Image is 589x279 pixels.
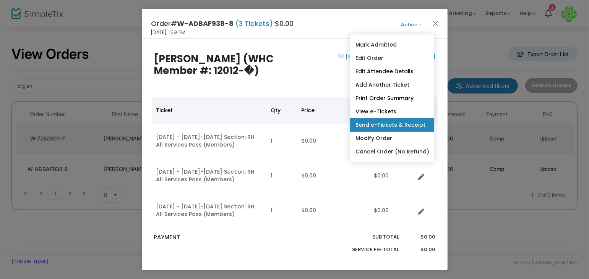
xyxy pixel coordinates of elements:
[350,105,434,118] a: View e-Tickets
[266,124,297,158] td: 1
[234,19,275,28] span: (3 Tickets)
[266,97,297,124] th: Qty
[370,193,415,228] td: $0.00
[388,21,434,29] button: Action
[154,233,291,242] p: PAYMENT
[430,18,440,28] button: Close
[152,124,266,158] td: [DATE] - [DATE]-[DATE] Section: RH All Services Pass (Members)
[350,65,434,78] a: Edit Attendee Details
[407,246,435,253] p: $0.00
[154,52,274,77] b: [PERSON_NAME] (WHC Member #: 12012-�)
[297,97,370,124] th: Price
[297,193,370,228] td: $0.00
[152,97,266,124] th: Ticket
[350,78,434,92] a: Add Another Ticket
[297,158,370,193] td: $0.00
[297,124,370,158] td: $0.00
[350,132,434,145] a: Modify Order
[350,38,434,52] a: Mark Admitted
[266,158,297,193] td: 1
[370,158,415,193] td: $0.00
[407,233,435,241] p: $0.00
[350,52,434,65] a: Edit Order
[152,193,266,228] td: [DATE] - [DATE]-[DATE] Section: RH All Services Pass (Members)
[151,29,186,36] span: [DATE] 1:59 PM
[350,118,434,132] a: Send e-Tickets & Receipt
[334,246,399,253] p: Service Fee Total
[266,193,297,228] td: 1
[334,233,399,241] p: Sub total
[152,97,438,228] div: Data table
[344,53,435,60] a: [EMAIL_ADDRESS][DOMAIN_NAME]
[151,18,294,29] h4: Order# $0.00
[350,92,434,105] a: Print Order Summary
[177,19,234,28] span: W-ADBAF938-8
[152,158,266,193] td: [DATE] - [DATE]-[DATE] Section: RH All Services Pass (Members)
[350,145,434,158] a: Cancel Order (No Refund)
